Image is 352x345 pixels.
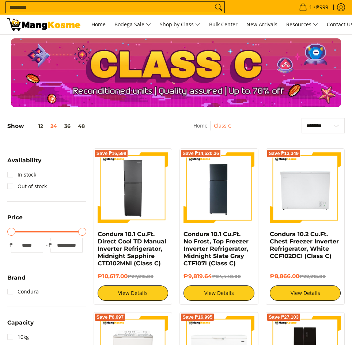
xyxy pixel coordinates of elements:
a: Bulk Center [205,15,241,34]
span: 1 [308,5,313,10]
summary: Open [7,275,26,286]
a: Condura 10.2 Cu.Ft. Chest Freezer Inverter Refrigerator, White CCF102DCI (Class C) [270,231,339,259]
h6: ₱8,866.00 [270,273,341,280]
del: ₱27,215.00 [128,274,154,279]
a: View Details [183,285,254,301]
summary: Open [7,158,41,168]
h5: Show [7,122,88,129]
span: Capacity [7,320,34,325]
span: Save ₱16,598 [96,151,126,156]
h6: ₱9,819.64 [183,273,254,280]
button: 12 [24,123,47,129]
h6: ₱10,617.00 [98,273,169,280]
a: New Arrivals [243,15,281,34]
summary: Open [7,320,34,331]
a: Home [193,122,208,129]
span: • [297,3,330,11]
span: Resources [286,20,318,29]
span: Save ₱14,620.36 [182,151,219,156]
a: Out of stock [7,181,47,192]
del: ₱22,215.00 [299,274,326,279]
span: Brand [7,275,26,280]
a: Bodega Sale [111,15,155,34]
button: 24 [47,123,61,129]
a: 10kg [7,331,29,343]
span: Save ₱13,349 [269,151,299,156]
span: ₱ [7,241,15,249]
span: ₱999 [315,5,329,10]
button: 48 [74,123,88,129]
a: Resources [283,15,322,34]
span: Bulk Center [209,21,238,28]
a: Class C [214,122,231,129]
button: 36 [61,123,74,129]
a: Condura [7,286,39,297]
a: Shop by Class [156,15,204,34]
span: Save ₱27,103 [269,315,299,319]
summary: Open [7,215,23,225]
a: Home [88,15,109,34]
a: View Details [270,285,341,301]
span: New Arrivals [246,21,277,28]
a: Condura 10.1 Cu.Ft. Direct Cool TD Manual Inverter Refrigerator, Midnight Sapphire CTD102MNi (Cla... [98,231,166,267]
button: Search [213,2,224,13]
a: Condura 10.1 Cu.Ft. No Frost, Top Freezer Inverter Refrigerator, Midnight Slate Gray CTF107i (Cla... [183,231,249,267]
span: Save ₱16,995 [182,315,212,319]
del: ₱24,440.00 [212,274,241,279]
img: Class C Home &amp; Business Appliances: Up to 70% Off l Mang Kosme [7,18,80,31]
span: Shop by Class [160,20,200,29]
img: Condura 10.2 Cu.Ft. Chest Freezer Inverter Refrigerator, White CCF102DCI (Class C) [270,152,341,223]
a: View Details [98,285,169,301]
a: In stock [7,169,36,181]
span: Home [91,21,106,28]
span: Availability [7,158,41,163]
nav: Breadcrumbs [162,121,262,138]
span: Bodega Sale [114,20,151,29]
span: Price [7,215,23,220]
img: Condura 10.1 Cu.Ft. No Frost, Top Freezer Inverter Refrigerator, Midnight Slate Gray CTF107i (Cla... [183,152,254,223]
img: Condura 10.1 Cu.Ft. Direct Cool TD Manual Inverter Refrigerator, Midnight Sapphire CTD102MNi (Cla... [98,152,169,223]
span: Save ₱6,697 [96,315,124,319]
span: ₱ [47,241,54,249]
